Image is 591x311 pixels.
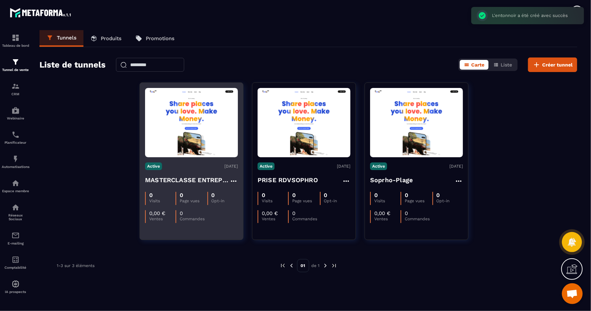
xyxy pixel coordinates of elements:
p: Active [145,162,162,170]
img: automations [11,280,20,288]
p: Visits [149,198,176,203]
p: 0 [180,192,183,198]
p: Commandes [180,216,206,221]
h2: Liste de tunnels [39,58,106,72]
p: 0 [212,192,215,198]
img: next [331,263,337,269]
p: [DATE] [224,164,238,169]
p: [DATE] [337,164,350,169]
p: 0,00 € [374,210,391,216]
a: accountantaccountantComptabilité [2,250,29,275]
p: Commandes [292,216,319,221]
h4: PRISE RDVSOPHRO [258,175,318,185]
p: 0,00 € [262,210,278,216]
p: Active [258,162,275,170]
h4: Soprho-Plage [370,175,413,185]
img: social-network [11,203,20,212]
a: automationsautomationsWebinaire [2,101,29,125]
p: 0 [374,192,378,198]
p: Page vues [405,198,432,203]
a: formationformationTableau de bord [2,28,29,53]
img: image [258,90,350,155]
p: Ventes [262,216,288,221]
p: Espace membre [2,189,29,193]
p: 0 [292,210,295,216]
p: Ventes [149,216,176,221]
img: formation [11,82,20,90]
a: social-networksocial-networkRéseaux Sociaux [2,198,29,226]
p: Ventes [374,216,401,221]
a: schedulerschedulerPlanificateur [2,125,29,150]
img: automations [11,179,20,187]
p: 0,00 € [149,210,165,216]
p: Webinaire [2,116,29,120]
img: prev [280,263,286,269]
p: 0 [292,192,296,198]
p: Opt-in [437,198,463,203]
p: [DATE] [449,164,463,169]
p: 1-3 sur 3 éléments [57,263,95,268]
p: Page vues [180,198,207,203]
p: 01 [297,259,309,272]
p: Visits [262,198,288,203]
button: Liste [489,60,516,70]
p: 0 [324,192,328,198]
a: formationformationTunnel de vente [2,53,29,77]
img: automations [11,106,20,115]
img: prev [288,263,295,269]
p: CRM [2,92,29,96]
img: next [322,263,329,269]
p: Tableau de bord [2,44,29,47]
p: Page vues [292,198,320,203]
a: Ouvrir le chat [562,283,583,304]
p: 0 [149,192,153,198]
a: emailemailE-mailing [2,226,29,250]
img: automations [11,155,20,163]
img: image [145,90,238,155]
p: Promotions [146,35,174,42]
img: email [11,231,20,240]
a: automationsautomationsAutomatisations [2,150,29,174]
p: 0 [405,210,408,216]
button: Carte [460,60,489,70]
span: Liste [501,62,512,68]
p: Active [370,162,387,170]
a: automationsautomationsEspace membre [2,174,29,198]
p: E-mailing [2,241,29,245]
img: image [370,90,463,155]
img: scheduler [11,131,20,139]
p: Opt-in [324,198,350,203]
p: IA prospects [2,290,29,294]
img: logo [10,6,72,19]
a: Produits [83,30,128,47]
p: Réseaux Sociaux [2,213,29,221]
a: Promotions [128,30,181,47]
img: accountant [11,256,20,264]
a: Tunnels [39,30,83,47]
p: Tunnels [57,35,77,41]
img: formation [11,34,20,42]
p: Tunnel de vente [2,68,29,72]
p: Commandes [405,216,431,221]
p: Produits [101,35,122,42]
p: Visits [374,198,401,203]
p: 0 [180,210,183,216]
button: Créer tunnel [528,57,577,72]
a: formationformationCRM [2,77,29,101]
p: Planificateur [2,141,29,144]
p: 0 [262,192,265,198]
p: 0 [437,192,440,198]
p: 0 [405,192,408,198]
p: Automatisations [2,165,29,169]
span: Créer tunnel [542,61,573,68]
p: de 1 [312,263,320,268]
h4: MASTERCLASSE ENTREPRENEUR [145,175,230,185]
img: formation [11,58,20,66]
span: Carte [471,62,484,68]
p: Comptabilité [2,266,29,269]
p: Opt-in [212,198,238,203]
